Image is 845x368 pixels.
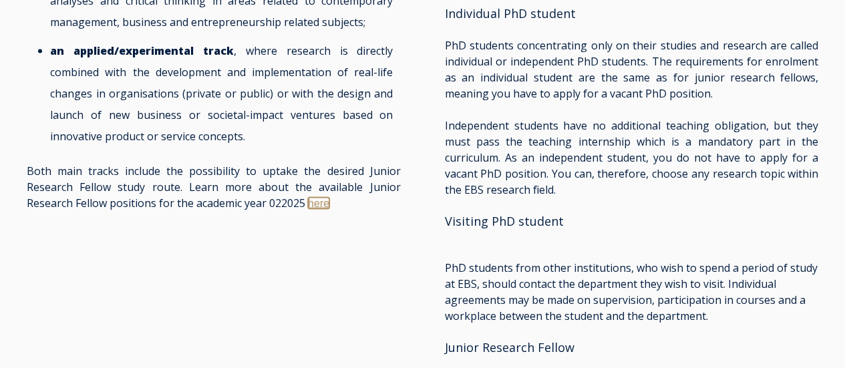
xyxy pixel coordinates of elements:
[445,5,576,21] span: Individual PhD student
[445,118,818,198] p: Independent students have no additional teaching obligation, but they must pass the teaching inte...
[50,43,234,58] strong: an applied/experimental track
[445,214,818,244] h6: Visiting PhD student
[445,37,818,102] p: PhD students concentrating only on their studies and research are called individual or independen...
[50,40,393,147] li: , where research is directly combined with the development and implementation of real-life change...
[445,260,818,324] p: PhD students from other institutions, who wish to spend a period of study at EBS, should contact ...
[308,198,329,209] a: here
[27,163,400,212] p: Both main tracks include the possibility to uptake the desired Junior Research Fellow study route...
[445,340,818,355] h6: Junior Research Fellow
